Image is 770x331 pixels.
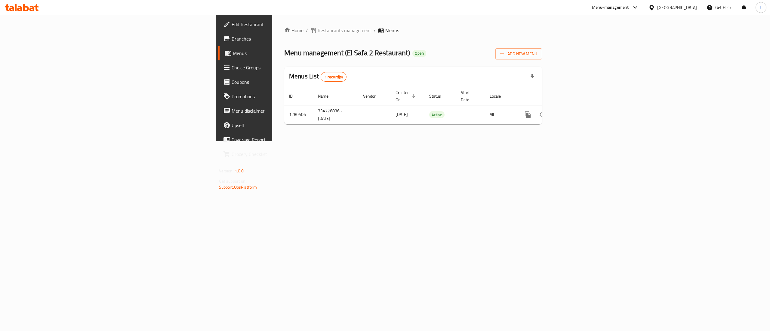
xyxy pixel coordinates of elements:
[232,21,340,28] span: Edit Restaurant
[233,50,340,57] span: Menus
[284,87,583,124] table: enhanced table
[218,32,345,46] a: Branches
[490,93,509,100] span: Locale
[385,27,399,34] span: Menus
[232,35,340,42] span: Branches
[429,111,445,118] div: Active
[521,108,535,122] button: more
[218,132,345,147] a: Coverage Report
[429,93,449,100] span: Status
[232,93,340,100] span: Promotions
[232,78,340,86] span: Coupons
[289,93,300,100] span: ID
[219,167,234,175] span: Version:
[284,27,542,34] nav: breadcrumb
[232,107,340,114] span: Menu disclaimer
[218,104,345,118] a: Menu disclaimer
[374,27,376,34] li: /
[456,105,485,124] td: -
[218,60,345,75] a: Choice Groups
[485,105,516,124] td: All
[219,183,257,191] a: Support.OpsPlatform
[284,46,410,59] span: Menu management ( El Safa 2 Restaurant )
[592,4,629,11] div: Menu-management
[289,72,346,82] h2: Menus List
[516,87,583,105] th: Actions
[218,17,345,32] a: Edit Restaurant
[657,4,697,11] div: [GEOGRAPHIC_DATA]
[218,147,345,161] a: Grocery Checklist
[760,4,762,11] span: L
[535,108,550,122] button: Change Status
[525,70,540,84] div: Export file
[219,177,247,185] span: Get support on:
[232,122,340,129] span: Upsell
[461,89,478,103] span: Start Date
[318,93,336,100] span: Name
[218,89,345,104] a: Promotions
[412,51,426,56] span: Open
[412,50,426,57] div: Open
[495,48,542,59] button: Add New Menu
[396,89,417,103] span: Created On
[218,75,345,89] a: Coupons
[235,167,244,175] span: 1.0.0
[232,136,340,143] span: Coverage Report
[218,46,345,60] a: Menus
[218,118,345,132] a: Upsell
[500,50,537,58] span: Add New Menu
[429,111,445,118] span: Active
[232,64,340,71] span: Choice Groups
[232,150,340,158] span: Grocery Checklist
[396,111,408,118] span: [DATE]
[321,72,347,82] div: Total records count
[321,74,346,80] span: 1 record(s)
[363,93,383,100] span: Vendor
